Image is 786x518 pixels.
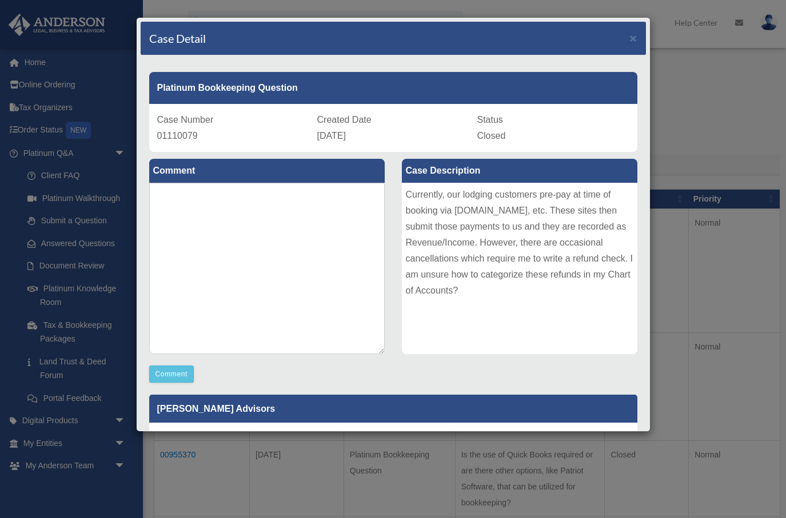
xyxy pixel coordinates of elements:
[402,183,637,354] div: Currently, our lodging customers pre-pay at time of booking via [DOMAIN_NAME], etc. These sites t...
[149,366,194,383] button: Comment
[630,31,637,45] span: ×
[149,72,637,104] div: Platinum Bookkeeping Question
[149,395,637,423] p: [PERSON_NAME] Advisors
[149,159,385,183] label: Comment
[157,115,214,125] span: Case Number
[402,159,637,183] label: Case Description
[477,115,503,125] span: Status
[477,131,506,140] span: Closed
[630,32,637,44] button: Close
[317,131,346,140] span: [DATE]
[149,30,206,46] h4: Case Detail
[157,131,198,140] span: 01110079
[317,115,372,125] span: Created Date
